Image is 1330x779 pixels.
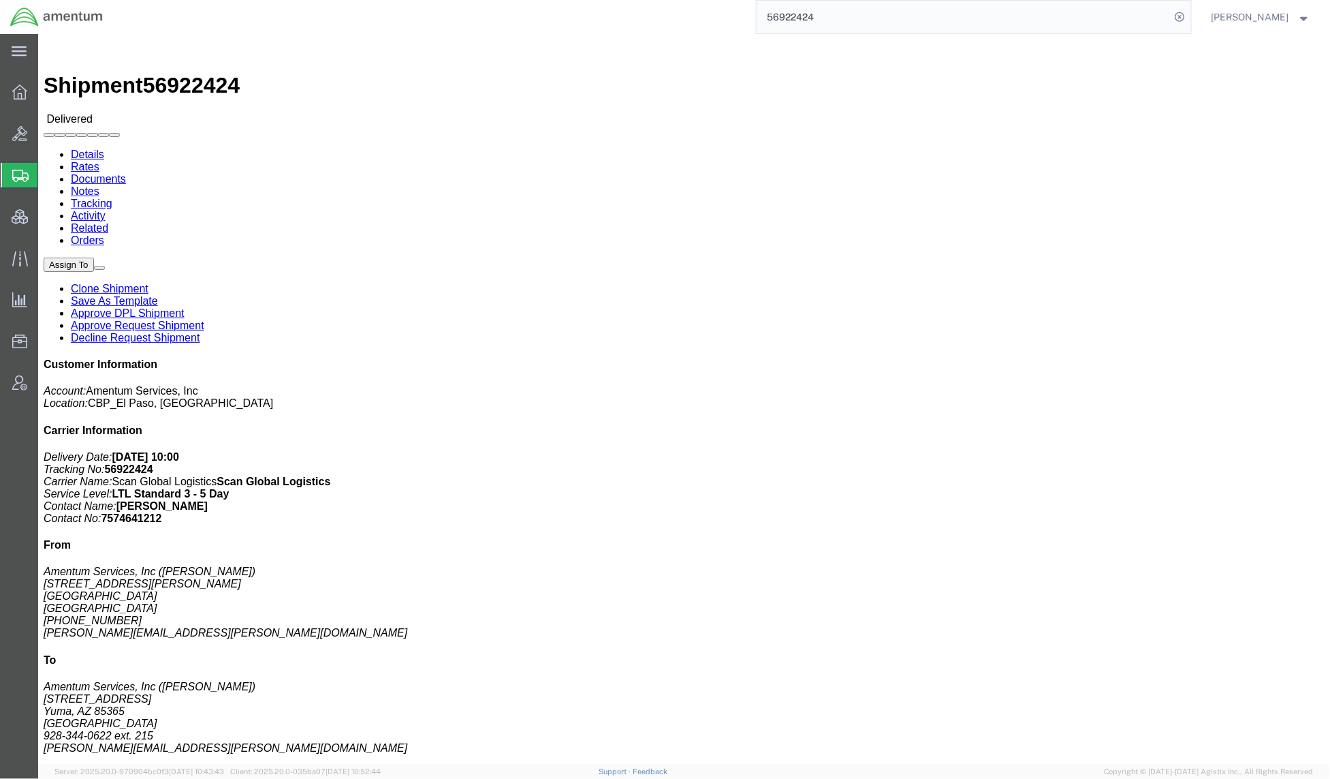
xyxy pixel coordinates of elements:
[169,767,224,776] span: [DATE] 10:43:43
[757,1,1171,33] input: Search for shipment number, reference number
[1104,766,1314,778] span: Copyright © [DATE]-[DATE] Agistix Inc., All Rights Reserved
[1211,9,1312,25] button: [PERSON_NAME]
[10,7,104,27] img: logo
[54,767,224,776] span: Server: 2025.20.0-970904bc0f3
[633,767,667,776] a: Feedback
[326,767,381,776] span: [DATE] 10:52:44
[1212,10,1289,25] span: Jason Champagne
[38,34,1330,765] iframe: FS Legacy Container
[230,767,381,776] span: Client: 2025.20.0-035ba07
[599,767,633,776] a: Support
